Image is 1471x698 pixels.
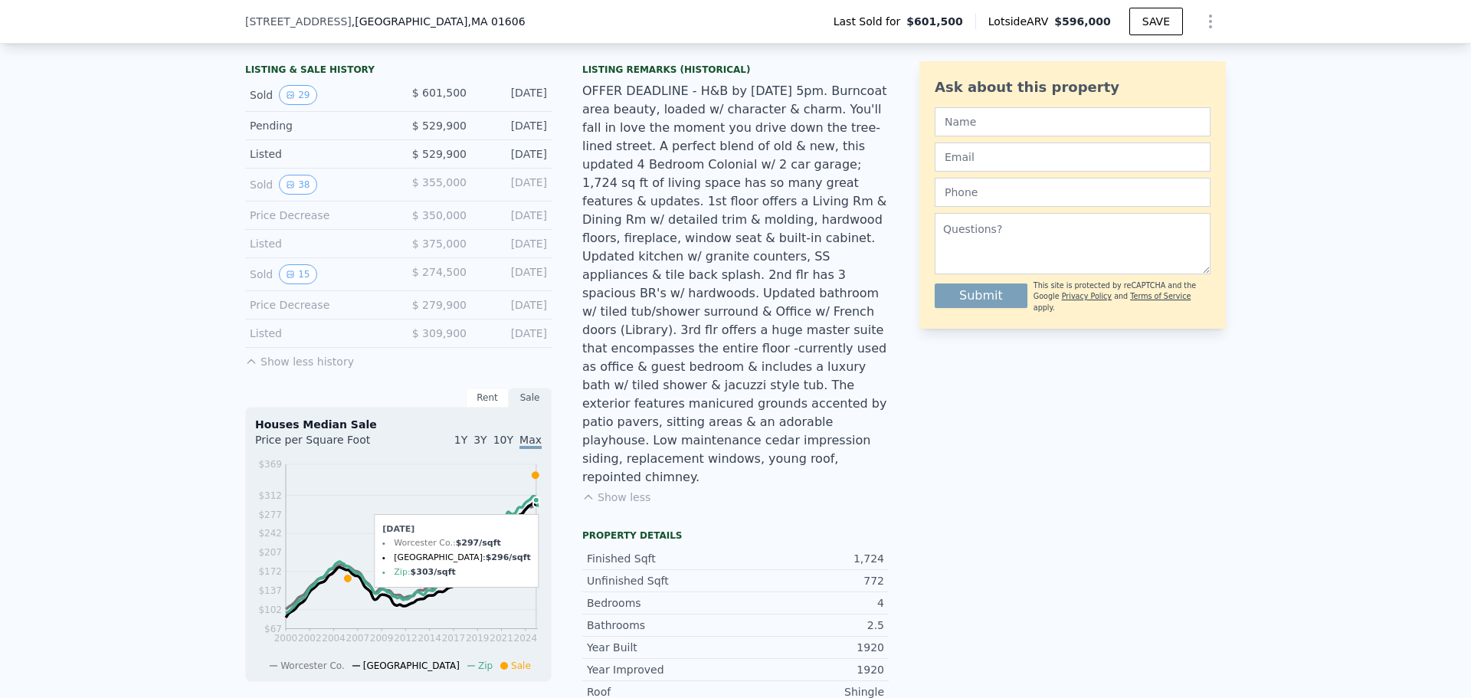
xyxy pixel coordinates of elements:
[412,87,467,99] span: $ 601,500
[1195,6,1226,37] button: Show Options
[264,624,282,634] tspan: $67
[466,633,490,644] tspan: 2019
[479,175,547,195] div: [DATE]
[258,528,282,539] tspan: $242
[442,633,466,644] tspan: 2017
[478,660,493,671] span: Zip
[467,15,525,28] span: , MA 01606
[412,299,467,311] span: $ 279,900
[582,82,889,487] div: OFFER DEADLINE - H&B by [DATE] 5pm. Burncoat area beauty, loaded w/ character & charm. You'll fal...
[250,85,386,105] div: Sold
[394,633,418,644] tspan: 2012
[587,573,735,588] div: Unfinished Sqft
[250,146,386,162] div: Listed
[1130,292,1191,300] a: Terms of Service
[418,633,441,644] tspan: 2014
[906,14,963,29] span: $601,500
[735,618,884,633] div: 2.5
[1054,15,1111,28] span: $596,000
[735,662,884,677] div: 1920
[479,326,547,341] div: [DATE]
[1129,8,1183,35] button: SAVE
[473,434,487,446] span: 3Y
[479,297,547,313] div: [DATE]
[454,434,467,446] span: 1Y
[1062,292,1112,300] a: Privacy Policy
[363,660,460,671] span: [GEOGRAPHIC_DATA]
[935,143,1211,172] input: Email
[258,547,282,558] tspan: $207
[479,208,547,223] div: [DATE]
[258,490,282,501] tspan: $312
[258,459,282,470] tspan: $369
[479,264,547,284] div: [DATE]
[412,148,467,160] span: $ 529,900
[250,208,386,223] div: Price Decrease
[412,209,467,221] span: $ 350,000
[412,266,467,278] span: $ 274,500
[1034,280,1211,313] div: This site is protected by reCAPTCHA and the Google and apply.
[412,238,467,250] span: $ 375,000
[735,595,884,611] div: 4
[479,118,547,133] div: [DATE]
[322,633,346,644] tspan: 2004
[258,566,282,577] tspan: $172
[514,633,538,644] tspan: 2024
[935,283,1027,308] button: Submit
[255,417,542,432] div: Houses Median Sale
[479,236,547,251] div: [DATE]
[587,618,735,633] div: Bathrooms
[582,490,650,505] button: Show less
[352,14,526,29] span: , [GEOGRAPHIC_DATA]
[935,107,1211,136] input: Name
[279,264,316,284] button: View historical data
[279,175,316,195] button: View historical data
[250,118,386,133] div: Pending
[735,551,884,566] div: 1,724
[412,327,467,339] span: $ 309,900
[988,14,1054,29] span: Lotside ARV
[582,529,889,542] div: Property details
[735,640,884,655] div: 1920
[587,551,735,566] div: Finished Sqft
[258,510,282,520] tspan: $277
[935,178,1211,207] input: Phone
[280,660,345,671] span: Worcester Co.
[735,573,884,588] div: 772
[412,120,467,132] span: $ 529,900
[370,633,394,644] tspan: 2009
[509,388,552,408] div: Sale
[587,595,735,611] div: Bedrooms
[250,297,386,313] div: Price Decrease
[298,633,322,644] tspan: 2002
[479,85,547,105] div: [DATE]
[255,432,398,457] div: Price per Square Foot
[412,176,467,188] span: $ 355,000
[250,236,386,251] div: Listed
[834,14,907,29] span: Last Sold for
[479,146,547,162] div: [DATE]
[258,585,282,596] tspan: $137
[935,77,1211,98] div: Ask about this property
[258,605,282,615] tspan: $102
[493,434,513,446] span: 10Y
[346,633,370,644] tspan: 2007
[250,264,386,284] div: Sold
[519,434,542,449] span: Max
[490,633,513,644] tspan: 2021
[245,348,354,369] button: Show less history
[250,175,386,195] div: Sold
[245,64,552,79] div: LISTING & SALE HISTORY
[466,388,509,408] div: Rent
[587,640,735,655] div: Year Built
[582,64,889,76] div: Listing Remarks (Historical)
[274,633,298,644] tspan: 2000
[279,85,316,105] button: View historical data
[587,662,735,677] div: Year Improved
[511,660,531,671] span: Sale
[250,326,386,341] div: Listed
[245,14,352,29] span: [STREET_ADDRESS]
